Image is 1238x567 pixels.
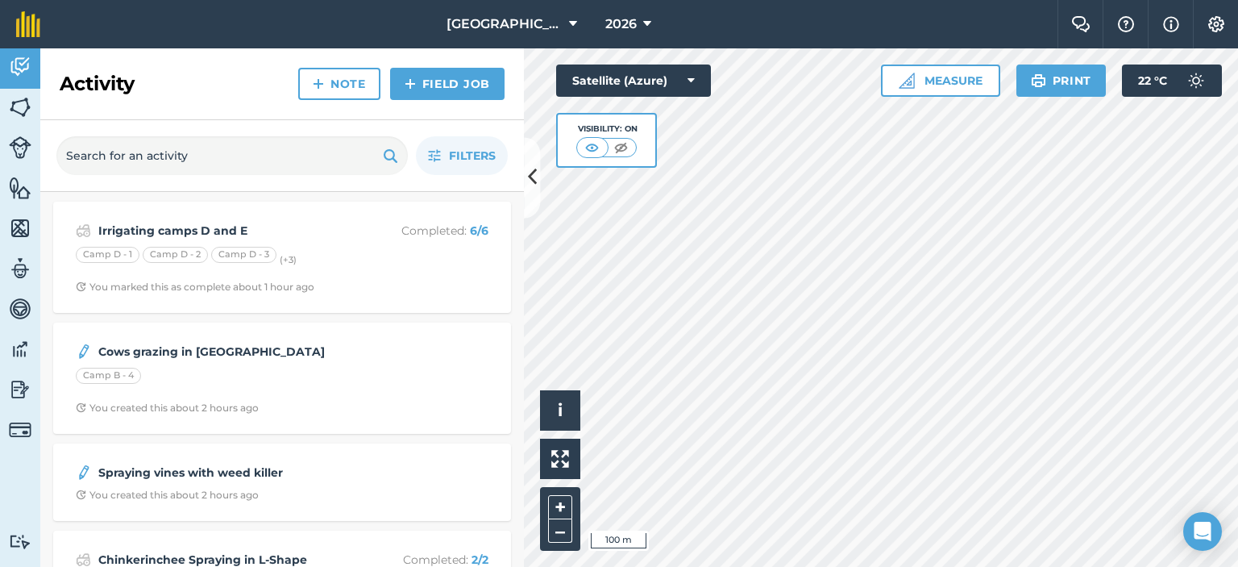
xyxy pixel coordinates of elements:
[899,73,915,89] img: Ruler icon
[611,140,631,156] img: svg+xml;base64,PHN2ZyB4bWxucz0iaHR0cDovL3d3dy53My5vcmcvMjAwMC9zdmciIHdpZHRoPSI1MCIgaGVpZ2h0PSI0MC...
[1031,71,1046,90] img: svg+xml;base64,PHN2ZyB4bWxucz0iaHR0cDovL3d3dy53My5vcmcvMjAwMC9zdmciIHdpZHRoPSIxOSIgaGVpZ2h0PSIyNC...
[76,402,86,413] img: Clock with arrow pointing clockwise
[98,464,354,482] strong: Spraying vines with weed killer
[551,450,569,468] img: Four arrows, one pointing top left, one top right, one bottom right and the last bottom left
[63,211,501,303] a: Irrigating camps D and ECompleted: 6/6Camp D - 1Camp D - 2Camp D - 3(+3)Clock with arrow pointing...
[76,463,92,482] img: svg+xml;base64,PD94bWwgdmVyc2lvbj0iMS4wIiBlbmNvZGluZz0idXRmLTgiPz4KPCEtLSBHZW5lcmF0b3I6IEFkb2JlIE...
[76,247,139,263] div: Camp D - 1
[447,15,563,34] span: [GEOGRAPHIC_DATA]
[605,15,637,34] span: 2026
[98,343,354,361] strong: Cows grazing in [GEOGRAPHIC_DATA]
[360,222,488,240] p: Completed :
[9,377,31,402] img: svg+xml;base64,PD94bWwgdmVyc2lvbj0iMS4wIiBlbmNvZGluZz0idXRmLTgiPz4KPCEtLSBHZW5lcmF0b3I6IEFkb2JlIE...
[280,254,297,265] small: (+ 3 )
[76,221,91,240] img: svg+xml;base64,PD94bWwgdmVyc2lvbj0iMS4wIiBlbmNvZGluZz0idXRmLTgiPz4KPCEtLSBHZW5lcmF0b3I6IEFkb2JlIE...
[143,247,208,263] div: Camp D - 2
[9,534,31,549] img: svg+xml;base64,PD94bWwgdmVyc2lvbj0iMS4wIiBlbmNvZGluZz0idXRmLTgiPz4KPCEtLSBHZW5lcmF0b3I6IEFkb2JlIE...
[211,247,276,263] div: Camp D - 3
[60,71,135,97] h2: Activity
[1116,16,1136,32] img: A question mark icon
[1183,512,1222,551] div: Open Intercom Messenger
[383,146,398,165] img: svg+xml;base64,PHN2ZyB4bWxucz0iaHR0cDovL3d3dy53My5vcmcvMjAwMC9zdmciIHdpZHRoPSIxOSIgaGVpZ2h0PSIyNC...
[1180,65,1212,97] img: svg+xml;base64,PD94bWwgdmVyc2lvbj0iMS4wIiBlbmNvZGluZz0idXRmLTgiPz4KPCEtLSBHZW5lcmF0b3I6IEFkb2JlIE...
[582,140,602,156] img: svg+xml;base64,PHN2ZyB4bWxucz0iaHR0cDovL3d3dy53My5vcmcvMjAwMC9zdmciIHdpZHRoPSI1MCIgaGVpZ2h0PSI0MC...
[76,281,86,292] img: Clock with arrow pointing clockwise
[9,176,31,200] img: svg+xml;base64,PHN2ZyB4bWxucz0iaHR0cDovL3d3dy53My5vcmcvMjAwMC9zdmciIHdpZHRoPSI1NiIgaGVpZ2h0PSI2MC...
[1016,65,1107,97] button: Print
[1122,65,1222,97] button: 22 °C
[1071,16,1091,32] img: Two speech bubbles overlapping with the left bubble in the forefront
[1207,16,1226,32] img: A cog icon
[9,337,31,361] img: svg+xml;base64,PD94bWwgdmVyc2lvbj0iMS4wIiBlbmNvZGluZz0idXRmLTgiPz4KPCEtLSBHZW5lcmF0b3I6IEFkb2JlIE...
[98,222,354,240] strong: Irrigating camps D and E
[405,74,416,94] img: svg+xml;base64,PHN2ZyB4bWxucz0iaHR0cDovL3d3dy53My5vcmcvMjAwMC9zdmciIHdpZHRoPSIxNCIgaGVpZ2h0PSIyNC...
[416,136,508,175] button: Filters
[76,402,259,415] div: You created this about 2 hours ago
[9,216,31,240] img: svg+xml;base64,PHN2ZyB4bWxucz0iaHR0cDovL3d3dy53My5vcmcvMjAwMC9zdmciIHdpZHRoPSI1NiIgaGVpZ2h0PSI2MC...
[76,281,314,294] div: You marked this as complete about 1 hour ago
[313,74,324,94] img: svg+xml;base64,PHN2ZyB4bWxucz0iaHR0cDovL3d3dy53My5vcmcvMjAwMC9zdmciIHdpZHRoPSIxNCIgaGVpZ2h0PSIyNC...
[1138,65,1167,97] span: 22 ° C
[556,65,711,97] button: Satellite (Azure)
[548,519,572,543] button: –
[1163,15,1179,34] img: svg+xml;base64,PHN2ZyB4bWxucz0iaHR0cDovL3d3dy53My5vcmcvMjAwMC9zdmciIHdpZHRoPSIxNyIgaGVpZ2h0PSIxNy...
[76,368,141,384] div: Camp B - 4
[56,136,408,175] input: Search for an activity
[449,147,496,165] span: Filters
[9,95,31,119] img: svg+xml;base64,PHN2ZyB4bWxucz0iaHR0cDovL3d3dy53My5vcmcvMjAwMC9zdmciIHdpZHRoPSI1NiIgaGVpZ2h0PSI2MC...
[16,11,40,37] img: fieldmargin Logo
[540,390,580,431] button: i
[881,65,1000,97] button: Measure
[9,419,31,441] img: svg+xml;base64,PD94bWwgdmVyc2lvbj0iMS4wIiBlbmNvZGluZz0idXRmLTgiPz4KPCEtLSBHZW5lcmF0b3I6IEFkb2JlIE...
[76,342,92,361] img: svg+xml;base64,PD94bWwgdmVyc2lvbj0iMS4wIiBlbmNvZGluZz0idXRmLTgiPz4KPCEtLSBHZW5lcmF0b3I6IEFkb2JlIE...
[76,489,259,502] div: You created this about 2 hours ago
[9,256,31,281] img: svg+xml;base64,PD94bWwgdmVyc2lvbj0iMS4wIiBlbmNvZGluZz0idXRmLTgiPz4KPCEtLSBHZW5lcmF0b3I6IEFkb2JlIE...
[9,55,31,79] img: svg+xml;base64,PD94bWwgdmVyc2lvbj0iMS4wIiBlbmNvZGluZz0idXRmLTgiPz4KPCEtLSBHZW5lcmF0b3I6IEFkb2JlIE...
[576,123,638,135] div: Visibility: On
[390,68,505,100] a: Field Job
[9,136,31,159] img: svg+xml;base64,PD94bWwgdmVyc2lvbj0iMS4wIiBlbmNvZGluZz0idXRmLTgiPz4KPCEtLSBHZW5lcmF0b3I6IEFkb2JlIE...
[9,297,31,321] img: svg+xml;base64,PD94bWwgdmVyc2lvbj0iMS4wIiBlbmNvZGluZz0idXRmLTgiPz4KPCEtLSBHZW5lcmF0b3I6IEFkb2JlIE...
[472,552,488,567] strong: 2 / 2
[63,332,501,424] a: Cows grazing in [GEOGRAPHIC_DATA]Camp B - 4Clock with arrow pointing clockwiseYou created this ab...
[298,68,380,100] a: Note
[63,453,501,511] a: Spraying vines with weed killerClock with arrow pointing clockwiseYou created this about 2 hours ago
[76,490,86,500] img: Clock with arrow pointing clockwise
[470,223,488,238] strong: 6 / 6
[558,400,563,420] span: i
[548,495,572,519] button: +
